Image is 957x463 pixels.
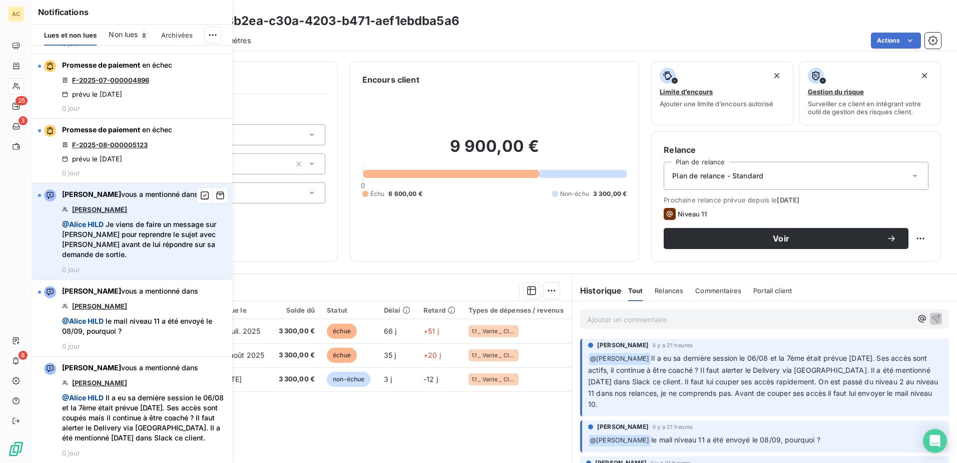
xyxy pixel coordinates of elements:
span: il y a 21 heures [653,424,693,430]
span: 0 jour [62,266,80,274]
span: 3 300,00 € [278,350,315,360]
span: Niveau 11 [678,210,706,218]
span: [PERSON_NAME] [597,341,649,350]
a: F-2025-08-000005123 [72,141,148,149]
span: 0 jour [62,342,80,350]
span: Promesse de paiement [62,61,140,69]
div: Open Intercom Messenger [923,429,947,453]
div: Retard [423,306,456,314]
button: Promesse de paiement en échecF-2025-08-000005123prévu le [DATE]0 jour [32,119,232,183]
img: Logo LeanPay [8,441,24,457]
div: AC [8,6,24,22]
h6: Relance [664,144,928,156]
span: Il a eu sa dernière session le 06/08 et la 7ème était prévue [DATE]. Ses accès sont coupés mais i... [62,393,226,443]
a: [PERSON_NAME] [72,205,127,213]
span: Portail client [753,287,792,295]
span: en échec [142,125,172,134]
h6: Notifications [38,6,226,18]
span: Il a eu sa dernière session le 06/08 et la 7ème était prévue [DATE]. Ses accès sont actifs, il co... [588,354,940,409]
a: F-2025-07-000004896 [72,76,149,84]
span: Gestion du risque [808,88,864,96]
span: 35 j [384,351,396,359]
span: Archivées [161,31,193,39]
span: -12 j [423,375,438,383]
a: [PERSON_NAME] [72,379,127,387]
span: 1.1 _ Vente _ Clients [471,376,516,382]
span: [DATE] [777,196,799,204]
span: Limite d’encours [660,88,713,96]
span: 3 j [384,375,392,383]
span: 0 jour [62,169,80,177]
span: 8 [139,31,149,40]
span: vous a mentionné dans [62,189,198,199]
span: Promesse de paiement [62,125,140,134]
h2: 9 900,00 € [362,136,627,166]
div: Statut [327,306,372,314]
span: le mail niveau 11 a été envoyé le 08/09, pourquoi ? [62,316,226,336]
span: 0 jour [62,104,80,112]
span: Surveiller ce client en intégrant votre outil de gestion des risques client. [808,100,932,116]
span: Échu [370,189,385,198]
div: Types de dépenses / revenus [468,306,566,314]
span: 66 j [384,327,397,335]
span: 25 [16,96,28,105]
span: 8 [19,351,28,360]
button: Promesse de paiement en échecF-2025-07-000004896prévu le [DATE]0 jour [32,54,232,119]
span: 3 300,00 € [593,189,627,198]
span: Je viens de faire un message sur [PERSON_NAME] pour reprendre le sujet avec [PERSON_NAME] avant d... [62,219,226,260]
span: 0 [361,181,365,189]
span: 22 juil. 2025 [219,327,261,335]
button: Gestion du risqueSurveiller ce client en intégrant votre outil de gestion des risques client. [799,61,941,125]
button: Voir [664,228,908,249]
span: [PERSON_NAME] [62,363,121,372]
span: Plan de relance - Standard [672,171,763,181]
a: [PERSON_NAME] [72,302,127,310]
span: 0 jour [62,449,80,457]
div: prévu le [DATE] [62,90,122,98]
div: Échue le [219,306,266,314]
span: @ Alice HILD [62,393,104,402]
h6: Historique [572,285,622,297]
span: Tout [628,287,643,295]
span: [PERSON_NAME] [597,422,649,431]
span: Commentaires [695,287,741,295]
span: Lues et non lues [44,31,97,39]
span: 1.1 _ Vente _ Clients [471,328,516,334]
span: 3 [19,116,28,125]
span: 1.1 _ Vente _ Clients [471,352,516,358]
span: @ [PERSON_NAME] [589,353,651,365]
span: non-échue [327,372,370,387]
span: échue [327,348,357,363]
span: +51 j [423,327,439,335]
span: 6 600,00 € [388,189,422,198]
span: @ Alice HILD [62,220,104,228]
span: le mail niveau 11 a été envoyé le 08/09, pourquoi ? [651,435,820,444]
span: Non-échu [560,189,589,198]
h6: Encours client [362,74,419,86]
span: 22 août 2025 [219,351,265,359]
span: @ [PERSON_NAME] [589,435,651,446]
span: échue [327,324,357,339]
div: prévu le [DATE] [62,155,122,163]
span: 3 300,00 € [278,326,315,336]
span: @ Alice HILD [62,317,104,325]
span: Prochaine relance prévue depuis le [664,196,928,204]
span: [PERSON_NAME] [62,287,121,295]
div: Délai [384,306,411,314]
button: Actions [871,33,921,49]
span: vous a mentionné dans [62,363,198,373]
span: en échec [142,61,172,69]
span: Relances [655,287,683,295]
h3: [PERSON_NAME] - 9bb8b2ea-c30a-4203-b471-aef1ebdba5a6 [88,12,459,30]
span: Voir [676,235,886,243]
button: [PERSON_NAME]vous a mentionné dans[PERSON_NAME] @Alice HILD Il a eu sa dernière session le 06/08 ... [32,357,232,463]
button: Limite d’encoursAjouter une limite d’encours autorisé [651,61,793,125]
span: [PERSON_NAME] [62,190,121,198]
span: +20 j [423,351,441,359]
span: Non lues [109,30,138,40]
span: 3 300,00 € [278,374,315,384]
button: [PERSON_NAME]vous a mentionné dans[PERSON_NAME] @Alice HILD le mail niveau 11 a été envoyé le 08/... [32,280,232,357]
span: il y a 21 heures [653,342,693,348]
div: Solde dû [278,306,315,314]
span: Ajouter une limite d’encours autorisé [660,100,773,108]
